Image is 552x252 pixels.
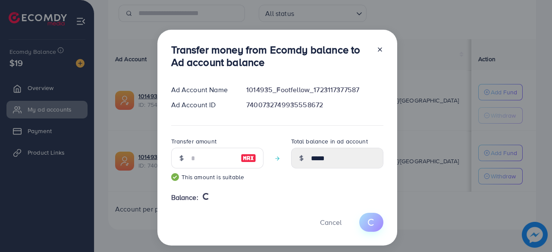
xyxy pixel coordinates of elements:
div: Ad Account ID [164,100,240,110]
div: 7400732749935558672 [239,100,390,110]
img: guide [171,173,179,181]
small: This amount is suitable [171,173,263,181]
div: 1014935_Footfellow_1723117377587 [239,85,390,95]
h3: Transfer money from Ecomdy balance to Ad account balance [171,44,370,68]
span: Cancel [320,218,342,227]
span: Balance: [171,193,198,202]
label: Transfer amount [171,137,216,146]
img: image [241,153,256,163]
div: Ad Account Name [164,85,240,95]
label: Total balance in ad account [291,137,368,146]
button: Cancel [309,213,352,231]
